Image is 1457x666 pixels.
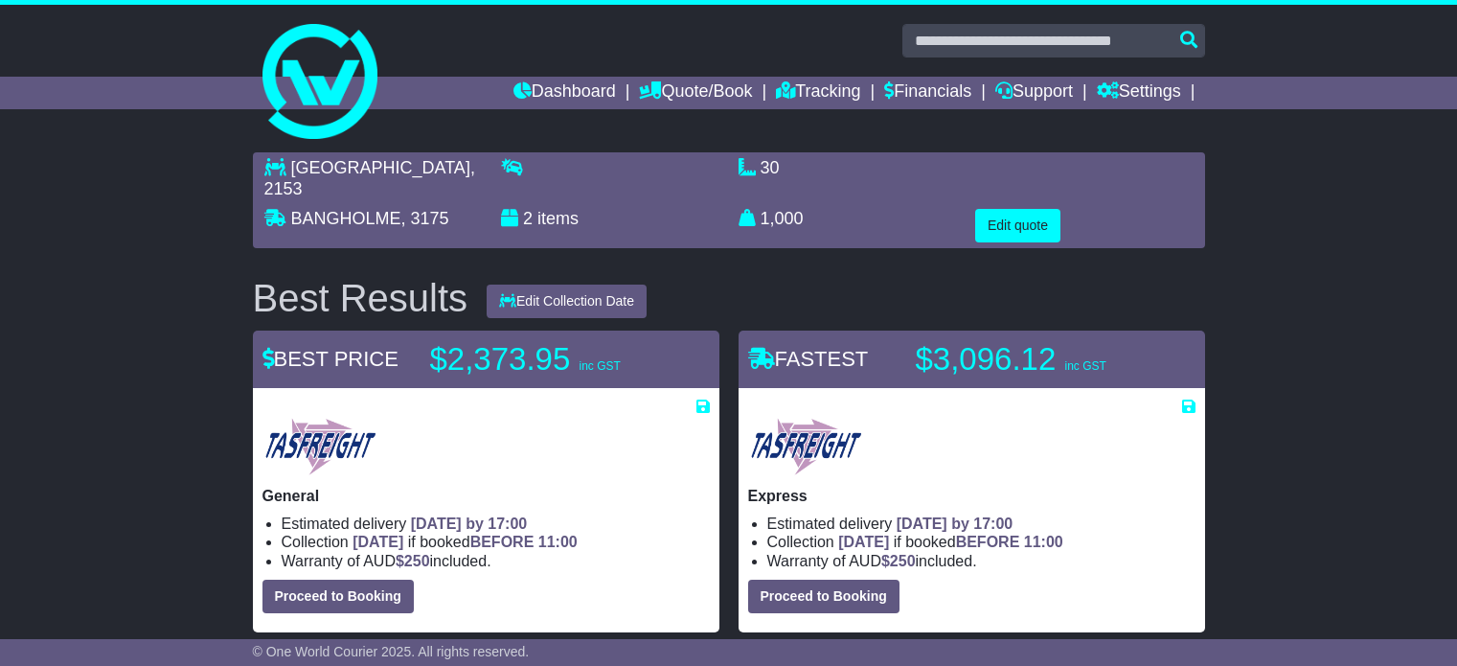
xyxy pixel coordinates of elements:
[353,534,403,550] span: [DATE]
[1064,359,1105,373] span: inc GST
[761,209,804,228] span: 1,000
[639,77,752,109] a: Quote/Book
[881,553,916,569] span: $
[897,516,1013,532] span: [DATE] by 17:00
[470,534,535,550] span: BEFORE
[1097,77,1181,109] a: Settings
[767,533,1195,551] li: Collection
[487,285,647,318] button: Edit Collection Date
[748,347,869,371] span: FASTEST
[975,209,1060,242] button: Edit quote
[430,340,670,379] p: $2,373.95
[262,416,378,477] img: Tasfreight: General
[513,77,616,109] a: Dashboard
[537,209,579,228] span: items
[956,534,1020,550] span: BEFORE
[282,515,710,533] li: Estimated delivery
[748,580,899,613] button: Proceed to Booking
[253,644,530,659] span: © One World Courier 2025. All rights reserved.
[538,534,578,550] span: 11:00
[776,77,860,109] a: Tracking
[579,359,620,373] span: inc GST
[243,277,478,319] div: Best Results
[396,553,430,569] span: $
[884,77,971,109] a: Financials
[262,580,414,613] button: Proceed to Booking
[838,534,1062,550] span: if booked
[523,209,533,228] span: 2
[282,552,710,570] li: Warranty of AUD included.
[411,516,528,532] span: [DATE] by 17:00
[291,209,401,228] span: BANGHOLME
[262,487,710,505] p: General
[264,158,475,198] span: , 2153
[282,533,710,551] li: Collection
[767,552,1195,570] li: Warranty of AUD included.
[1024,534,1063,550] span: 11:00
[401,209,449,228] span: , 3175
[767,515,1195,533] li: Estimated delivery
[353,534,577,550] span: if booked
[291,158,470,177] span: [GEOGRAPHIC_DATA]
[748,416,864,477] img: Tasfreight: Express
[748,487,1195,505] p: Express
[916,340,1155,379] p: $3,096.12
[262,347,398,371] span: BEST PRICE
[761,158,780,177] span: 30
[995,77,1073,109] a: Support
[890,553,916,569] span: 250
[404,553,430,569] span: 250
[838,534,889,550] span: [DATE]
